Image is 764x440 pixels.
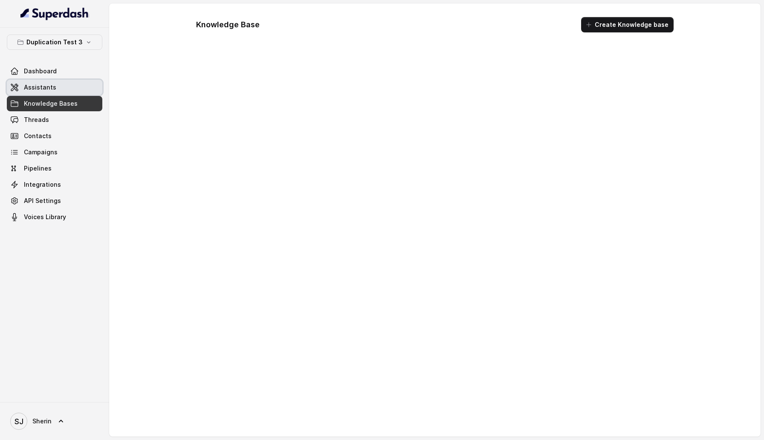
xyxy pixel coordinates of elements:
[24,67,57,75] span: Dashboard
[7,64,102,79] a: Dashboard
[7,128,102,144] a: Contacts
[24,148,58,156] span: Campaigns
[7,80,102,95] a: Assistants
[26,37,83,47] p: Duplication Test 3
[7,112,102,127] a: Threads
[7,193,102,208] a: API Settings
[32,417,52,426] span: Sherin
[7,209,102,225] a: Voices Library
[24,213,66,221] span: Voices Library
[7,409,102,433] a: Sherin
[7,145,102,160] a: Campaigns
[24,164,52,173] span: Pipelines
[7,177,102,192] a: Integrations
[24,99,78,108] span: Knowledge Bases
[14,417,23,426] text: SJ
[581,17,674,32] button: Create Knowledge base
[7,96,102,111] a: Knowledge Bases
[24,197,61,205] span: API Settings
[24,83,56,92] span: Assistants
[7,35,102,50] button: Duplication Test 3
[20,7,89,20] img: light.svg
[24,116,49,124] span: Threads
[7,161,102,176] a: Pipelines
[24,132,52,140] span: Contacts
[24,180,61,189] span: Integrations
[196,18,260,32] h1: Knowledge Base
